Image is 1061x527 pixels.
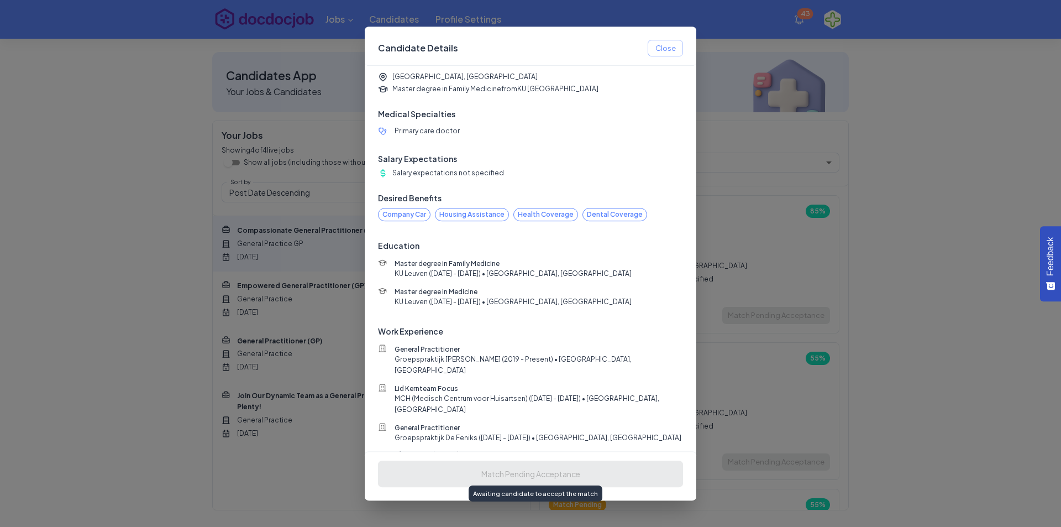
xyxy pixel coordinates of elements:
span: Groepspraktijk [PERSON_NAME] (2019 - Present) • [GEOGRAPHIC_DATA], [GEOGRAPHIC_DATA] [395,354,683,376]
h6: Medical Specialties [378,107,683,121]
h6: Desired Benefits [378,191,683,205]
span: Feedback [1046,237,1055,275]
span: Groepspraktijk De Feniks ([DATE] - [DATE]) • [GEOGRAPHIC_DATA], [GEOGRAPHIC_DATA] [395,432,683,443]
p: Salary expectations not specified [392,169,504,178]
span: MCH (Medisch Centrum voor Huisartsen) ([DATE] - [DATE]) • [GEOGRAPHIC_DATA], [GEOGRAPHIC_DATA] [395,393,683,415]
p: Master degree in Medicine [395,288,683,296]
span: KU Leuven ([DATE] - [DATE]) • [GEOGRAPHIC_DATA], [GEOGRAPHIC_DATA] [395,268,683,279]
h6: Salary Expectations [378,152,683,166]
p: General Practitioner [395,424,683,432]
span: Company Car [379,208,430,220]
button: Close [648,40,683,57]
p: Lid Kernteam Focus [395,384,683,393]
div: Awaiting candidate to accept the match [469,486,602,502]
h6: Candidate Details [378,43,458,53]
h6: Education [378,239,683,253]
span: Health Coverage [514,208,577,220]
p: Master degree in Family Medicine from KU [GEOGRAPHIC_DATA] [392,85,598,93]
span: Housing Assistance [435,208,508,220]
button: Feedback - Show survey [1040,226,1061,301]
span: Awaiting candidate to accept the match [378,468,683,478]
p: [GEOGRAPHIC_DATA], [GEOGRAPHIC_DATA] [392,72,538,81]
p: Primary care doctor [395,127,683,135]
p: General Practitioner [395,345,683,354]
h6: Work Experience [378,325,683,338]
span: Dental Coverage [583,208,647,220]
span: KU Leuven ([DATE] - [DATE]) • [GEOGRAPHIC_DATA], [GEOGRAPHIC_DATA] [395,296,683,307]
span: + 1 more work experiences [396,450,480,458]
p: Master degree in Family Medicine [395,259,683,268]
